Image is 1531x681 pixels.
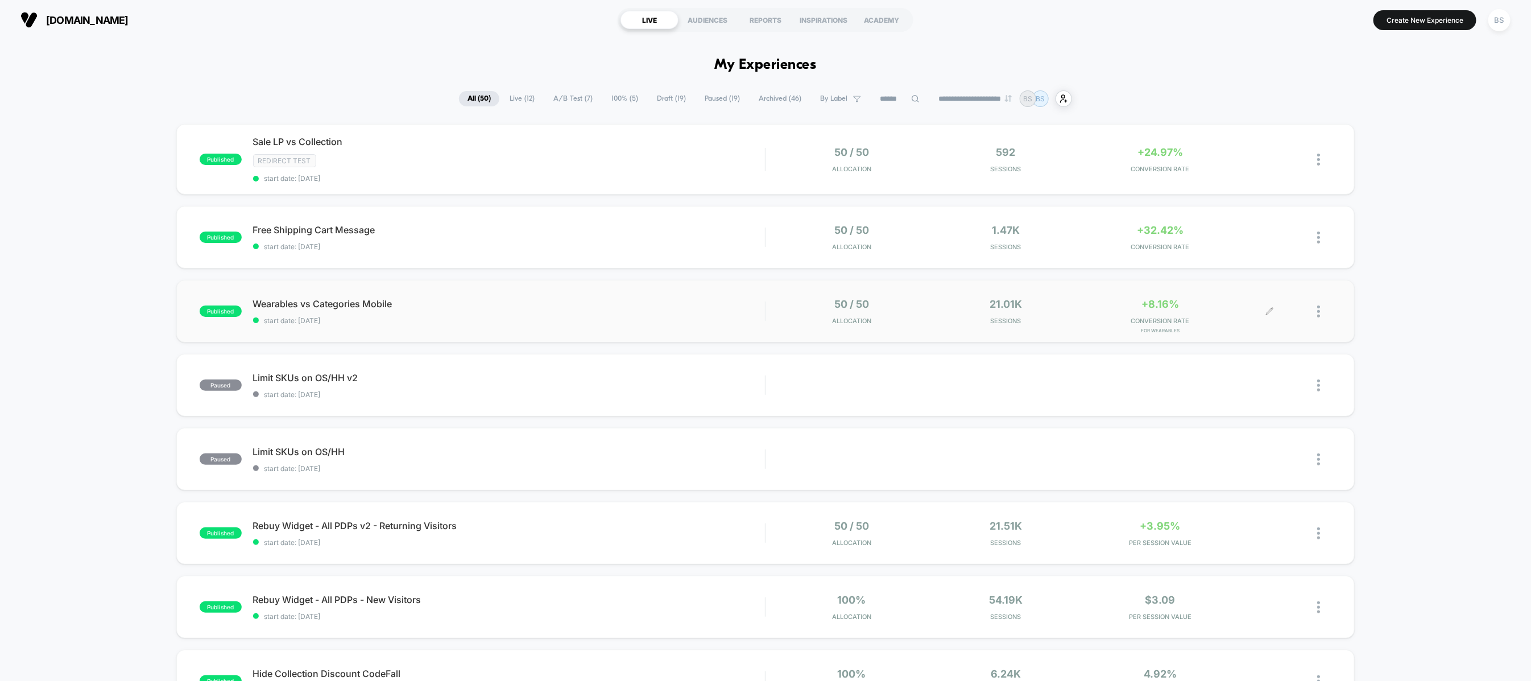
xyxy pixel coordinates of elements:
span: 100% [837,668,866,680]
span: 50 / 50 [834,146,869,158]
span: Archived ( 46 ) [750,91,810,106]
span: A/B Test ( 7 ) [545,91,601,106]
div: BS [1488,9,1511,31]
p: BS [1036,94,1045,103]
span: Draft ( 19 ) [648,91,694,106]
img: close [1317,601,1320,613]
span: Sale LP vs Collection [253,136,765,147]
div: ACADEMY [853,11,911,29]
span: Redirect Test [253,154,316,167]
span: Sessions [932,539,1080,547]
span: Sessions [932,165,1080,173]
span: $3.09 [1145,594,1176,606]
span: Sessions [932,613,1080,621]
span: +24.97% [1137,146,1183,158]
img: end [1005,95,1012,102]
span: Allocation [832,165,871,173]
p: BS [1024,94,1033,103]
span: +32.42% [1137,224,1184,236]
span: Allocation [832,613,871,621]
span: for Wearables [1086,328,1234,333]
span: start date: [DATE] [253,174,765,183]
span: published [200,527,242,539]
img: close [1317,527,1320,539]
span: CONVERSION RATE [1086,317,1234,325]
span: paused [200,379,242,391]
div: LIVE [620,11,678,29]
span: 592 [996,146,1016,158]
img: close [1317,232,1320,243]
span: 50 / 50 [834,520,869,532]
span: start date: [DATE] [253,242,765,251]
span: start date: [DATE] [253,390,765,399]
h1: My Experiences [715,57,817,73]
span: published [200,232,242,243]
div: INSPIRATIONS [795,11,853,29]
span: All ( 50 ) [459,91,499,106]
img: close [1317,306,1320,317]
span: 4.92% [1144,668,1177,680]
div: AUDIENCES [678,11,736,29]
span: published [200,154,242,165]
div: REPORTS [736,11,795,29]
span: paused [200,453,242,465]
span: 100% [837,594,866,606]
span: start date: [DATE] [253,612,765,621]
img: Visually logo [20,11,38,28]
span: Free Shipping Cart Message [253,224,765,236]
span: Allocation [832,243,871,251]
span: 6.24k [991,668,1021,680]
span: start date: [DATE] [253,316,765,325]
img: close [1317,453,1320,465]
span: +8.16% [1141,298,1179,310]
img: close [1317,379,1320,391]
span: 100% ( 5 ) [603,91,647,106]
button: [DOMAIN_NAME] [17,11,132,29]
span: Limit SKUs on OS/HH v2 [253,372,765,383]
span: PER SESSION VALUE [1086,613,1234,621]
span: PER SESSION VALUE [1086,539,1234,547]
button: Create New Experience [1373,10,1476,30]
span: Wearables vs Categories Mobile [253,298,765,309]
span: CONVERSION RATE [1086,243,1234,251]
span: start date: [DATE] [253,464,765,473]
span: Allocation [832,539,871,547]
span: published [200,306,242,317]
span: 21.01k [990,298,1022,310]
span: published [200,601,242,613]
span: Hide Collection Discount CodeFall [253,668,765,679]
span: Paused ( 19 ) [696,91,748,106]
span: +3.95% [1140,520,1181,532]
span: 54.19k [989,594,1023,606]
span: By Label [820,94,847,103]
span: [DOMAIN_NAME] [46,14,129,26]
span: Live ( 12 ) [501,91,543,106]
span: Limit SKUs on OS/HH [253,446,765,457]
span: Rebuy Widget - All PDPs - New Visitors [253,594,765,605]
span: 1.47k [992,224,1020,236]
span: start date: [DATE] [253,538,765,547]
span: Allocation [832,317,871,325]
button: BS [1485,9,1514,32]
span: Sessions [932,317,1080,325]
span: Rebuy Widget - All PDPs v2 - Returning Visitors [253,520,765,531]
span: 21.51k [990,520,1022,532]
span: 50 / 50 [834,298,869,310]
span: 50 / 50 [834,224,869,236]
span: CONVERSION RATE [1086,165,1234,173]
img: close [1317,154,1320,166]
